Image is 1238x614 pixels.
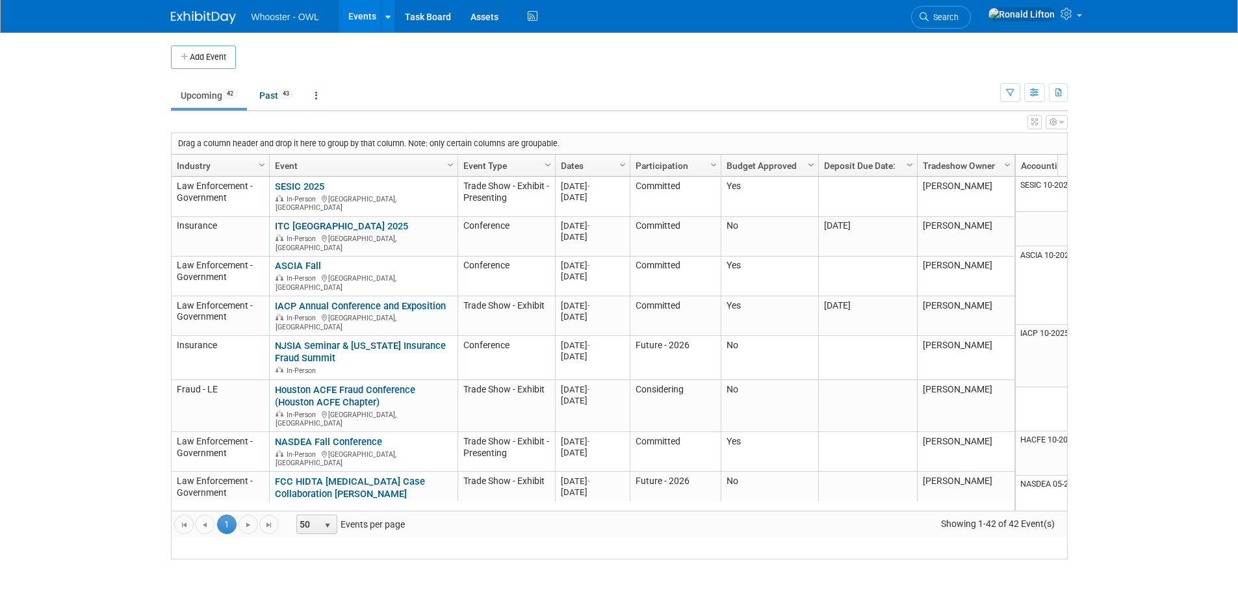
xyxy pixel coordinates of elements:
[276,450,283,457] img: In-Person Event
[458,177,555,216] td: Trade Show - Exhibit - Presenting
[911,6,971,29] a: Search
[445,160,456,170] span: Column Settings
[561,436,624,447] div: [DATE]
[458,432,555,472] td: Trade Show - Exhibit - Presenting
[172,177,269,216] td: Law Enforcement - Government
[276,411,283,417] img: In-Person Event
[276,195,283,201] img: In-Person Event
[1016,246,1113,324] td: ASCIA 10-2025
[264,520,274,530] span: Go to the last page
[275,233,452,252] div: [GEOGRAPHIC_DATA], [GEOGRAPHIC_DATA]
[217,515,237,534] span: 1
[721,257,818,296] td: Yes
[177,155,261,177] a: Industry
[195,515,214,534] a: Go to the previous page
[172,257,269,296] td: Law Enforcement - Government
[458,472,555,516] td: Trade Show - Exhibit
[297,515,319,533] span: 50
[1000,155,1014,174] a: Column Settings
[587,476,590,486] span: -
[587,301,590,311] span: -
[250,83,303,108] a: Past43
[275,436,382,448] a: NASDEA Fall Conference
[1021,155,1105,177] a: Accounting Job Cost Code
[923,155,1006,177] a: Tradeshow Owner
[251,12,319,22] span: Whooster - OWL
[630,217,721,257] td: Committed
[804,155,818,174] a: Column Settings
[1002,160,1012,170] span: Column Settings
[561,220,624,231] div: [DATE]
[275,448,452,468] div: [GEOGRAPHIC_DATA], [GEOGRAPHIC_DATA]
[200,520,210,530] span: Go to the previous page
[561,476,624,487] div: [DATE]
[561,300,624,311] div: [DATE]
[179,520,189,530] span: Go to the first page
[174,515,194,534] a: Go to the first page
[721,296,818,336] td: Yes
[561,271,624,282] div: [DATE]
[929,515,1066,533] span: Showing 1-42 of 42 Event(s)
[1016,325,1113,387] td: IACP 10-2025
[276,314,283,320] img: In-Person Event
[458,296,555,336] td: Trade Show - Exhibit
[275,384,415,408] a: Houston ACFE Fraud Conference (Houston ACFE Chapter)
[458,257,555,296] td: Conference
[543,160,553,170] span: Column Settings
[275,181,324,192] a: SESIC 2025
[561,487,624,498] div: [DATE]
[322,520,333,531] span: select
[259,515,279,534] a: Go to the last page
[587,261,590,270] span: -
[561,231,624,242] div: [DATE]
[917,432,1014,472] td: [PERSON_NAME]
[721,217,818,257] td: No
[287,195,320,203] span: In-Person
[223,89,237,99] span: 42
[172,133,1067,154] div: Drag a column header and drop it here to group by that column. Note: only certain columns are gro...
[721,432,818,472] td: Yes
[443,155,458,174] a: Column Settings
[587,385,590,394] span: -
[561,384,624,395] div: [DATE]
[561,311,624,322] div: [DATE]
[917,472,1014,516] td: [PERSON_NAME]
[172,472,269,516] td: Law Enforcement - Government
[279,89,293,99] span: 43
[721,336,818,380] td: No
[287,274,320,283] span: In-Person
[276,366,283,373] img: In-Person Event
[458,336,555,380] td: Conference
[541,155,555,174] a: Column Settings
[287,366,320,375] span: In-Person
[630,380,721,432] td: Considering
[721,472,818,516] td: No
[463,155,547,177] a: Event Type
[630,472,721,516] td: Future - 2026
[172,217,269,257] td: Insurance
[561,181,624,192] div: [DATE]
[561,447,624,458] div: [DATE]
[172,336,269,380] td: Insurance
[988,7,1055,21] img: Ronald Lifton
[917,336,1014,380] td: [PERSON_NAME]
[929,12,959,22] span: Search
[721,177,818,216] td: Yes
[630,336,721,380] td: Future - 2026
[917,380,1014,432] td: [PERSON_NAME]
[587,221,590,231] span: -
[587,437,590,446] span: -
[275,155,449,177] a: Event
[615,155,630,174] a: Column Settings
[172,296,269,336] td: Law Enforcement - Government
[818,217,917,257] td: [DATE]
[171,11,236,24] img: ExhibitDay
[287,314,320,322] span: In-Person
[561,395,624,406] div: [DATE]
[276,235,283,241] img: In-Person Event
[587,340,590,350] span: -
[721,380,818,432] td: No
[275,340,446,364] a: NJSIA Seminar & [US_STATE] Insurance Fraud Summit
[275,272,452,292] div: [GEOGRAPHIC_DATA], [GEOGRAPHIC_DATA]
[824,155,909,177] a: Deposit Due Date:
